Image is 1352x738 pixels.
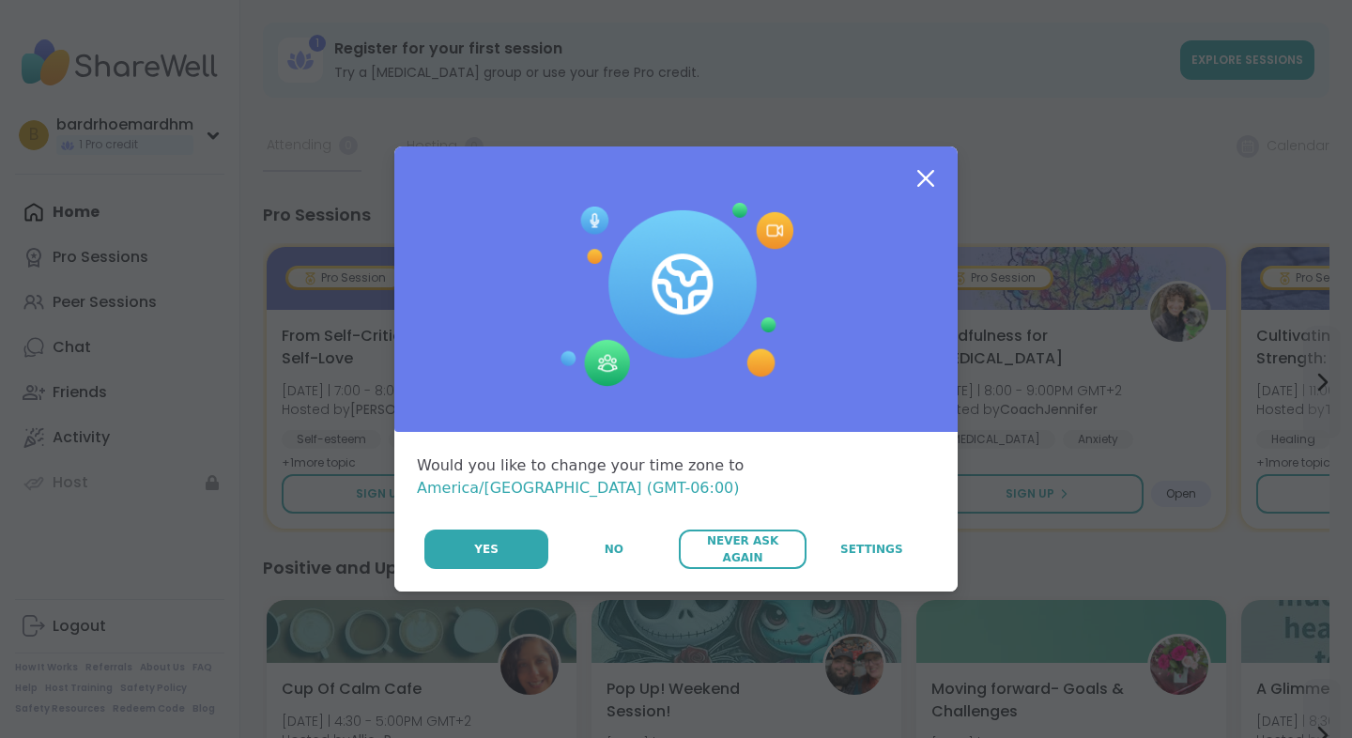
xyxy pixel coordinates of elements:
[550,530,677,569] button: No
[808,530,935,569] a: Settings
[424,530,548,569] button: Yes
[688,532,796,566] span: Never Ask Again
[605,541,623,558] span: No
[474,541,499,558] span: Yes
[679,530,806,569] button: Never Ask Again
[417,479,740,497] span: America/[GEOGRAPHIC_DATA] (GMT-06:00)
[840,541,903,558] span: Settings
[417,454,935,500] div: Would you like to change your time zone to
[559,203,793,387] img: Session Experience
